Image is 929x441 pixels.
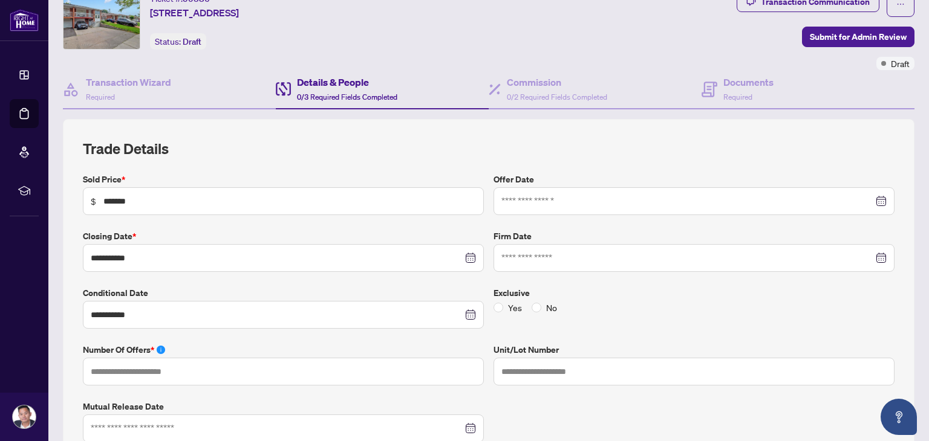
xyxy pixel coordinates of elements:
[507,92,607,101] span: 0/2 Required Fields Completed
[723,92,752,101] span: Required
[83,230,484,243] label: Closing Date
[494,173,895,186] label: Offer Date
[91,195,96,208] span: $
[881,399,917,435] button: Open asap
[723,75,774,89] h4: Documents
[10,9,39,31] img: logo
[183,36,201,47] span: Draft
[13,405,36,428] img: Profile Icon
[891,57,910,70] span: Draft
[810,27,907,47] span: Submit for Admin Review
[150,33,206,50] div: Status:
[157,346,165,354] span: info-circle
[86,92,115,101] span: Required
[503,301,527,314] span: Yes
[494,343,895,356] label: Unit/Lot Number
[507,75,607,89] h4: Commission
[83,343,484,356] label: Number of offers
[86,75,171,89] h4: Transaction Wizard
[83,139,895,158] h2: Trade Details
[802,27,914,47] button: Submit for Admin Review
[541,301,562,314] span: No
[494,230,895,243] label: Firm Date
[83,286,484,300] label: Conditional Date
[83,173,484,186] label: Sold Price
[494,286,895,300] label: Exclusive
[83,400,484,413] label: Mutual Release Date
[297,75,397,89] h4: Details & People
[297,92,397,101] span: 0/3 Required Fields Completed
[150,5,239,20] span: [STREET_ADDRESS]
